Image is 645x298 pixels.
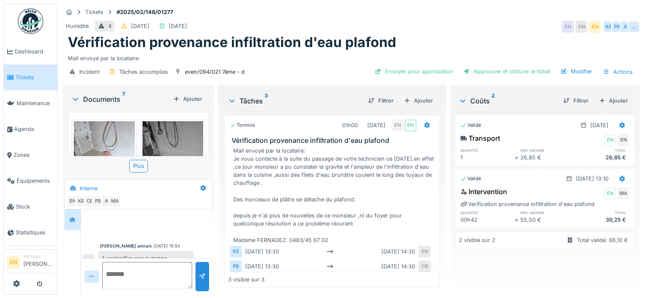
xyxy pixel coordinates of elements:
div: PB [92,195,104,207]
a: Tickets [4,64,57,90]
div: PB [230,261,242,272]
div: [DATE] [131,22,149,30]
div: Mail envoyé par la locataire: Je vous contacte à la suite du passage de votre technicien ce [DATE... [233,147,434,244]
div: MA [617,187,629,199]
img: ts947bfz7u641smo7u9swqb1zigk [74,121,135,202]
div: [PERSON_NAME] amrani [100,243,152,249]
img: Badge_color-CXgf-gQk.svg [18,8,43,34]
div: Vérification provenance infiltration d'eau plafond [461,200,595,208]
div: Ajouter [170,93,206,105]
span: Maintenance [17,99,54,107]
div: Mail envoyé par la locataire: [68,51,635,62]
div: A replanifier pas le temps [98,251,194,266]
div: Approuver et clôturer le ticket [460,66,554,77]
div: Coûts [458,96,556,106]
div: 39,25 € [575,216,629,224]
div: Tickets [85,8,103,16]
div: MA [109,195,121,207]
div: Tâches accomplies [119,68,168,76]
div: 1 [461,153,515,162]
a: Agenda [4,116,57,142]
div: [DATE] [590,121,609,129]
div: [DATE] [169,22,187,30]
div: Incident [79,68,100,76]
strong: #2025/02/146/01277 [113,8,176,16]
div: 26,85 € [520,153,575,162]
a: Dashboard [4,39,57,64]
div: Actions [599,66,637,78]
div: EN [562,21,574,33]
div: Intervention [461,187,507,197]
a: EN Manager[PERSON_NAME] [7,253,54,273]
h6: total [575,148,629,153]
div: EN [617,134,629,146]
a: Équipements [4,168,57,194]
div: CB [84,195,95,207]
h6: quantité [461,210,515,215]
img: 4uedop0g8sng7uqdjqx9wk2m4b1n [142,121,204,202]
li: EN [7,256,20,269]
h3: Vérification provenance infiltration d'eau plafond [232,136,436,145]
div: × [515,216,520,224]
a: Statistiques [4,220,57,245]
div: PB [611,21,623,33]
div: × [515,153,520,162]
div: EN [67,195,78,207]
h6: quantité [461,148,515,153]
div: EN [589,21,601,33]
div: 2 visible sur 2 [459,236,495,244]
div: [DATE] 13:30 [DATE] 14:30 [242,261,419,272]
a: Zones [4,142,57,168]
div: Total validé: 66,10 € [577,236,628,244]
div: KE [230,246,242,257]
div: [DATE] 13:10 [576,175,609,183]
a: Maintenance [4,90,57,116]
span: Zones [14,151,54,159]
span: Équipements [17,177,54,185]
div: EN [575,21,587,33]
div: Filtrer [365,95,397,106]
div: 01h00 [342,121,358,129]
span: Stock [16,203,54,211]
div: A [620,21,631,33]
sup: 2 [491,96,495,106]
div: Tâches [228,96,361,106]
div: EN [392,120,404,131]
div: EN [405,120,416,131]
div: 26,85 € [575,153,629,162]
h1: Vérification provenance infiltration d'eau plafond [68,34,396,50]
div: Interne [80,184,98,192]
div: even/094/021 7ème - d [185,68,245,76]
div: 00h42 [461,216,515,224]
div: A [101,195,112,207]
div: CB [419,261,431,272]
div: EN [604,134,616,146]
div: Terminé [230,122,255,129]
div: Validé [461,175,481,182]
div: 3 visible sur 3 [228,276,265,284]
div: Ajouter [400,95,436,106]
h6: prix unitaire [520,148,575,153]
div: [DATE] 13:30 [DATE] 14:30 [242,246,419,257]
sup: 3 [265,96,268,106]
div: [DATE] [367,121,385,129]
div: KE [83,254,95,266]
h6: prix unitaire [520,210,575,215]
div: 4 [108,22,112,30]
div: EN [604,187,616,199]
div: Validé [461,122,481,129]
li: [PERSON_NAME] [23,253,54,271]
div: 55,50 € [520,216,575,224]
div: Manager [23,253,54,259]
span: Dashboard [15,47,54,56]
a: Stock [4,194,57,220]
div: KE [603,21,614,33]
div: Filtrer [560,95,592,106]
div: Transport [461,133,500,143]
div: … [628,21,640,33]
div: Plus [129,160,148,172]
div: KE [75,195,87,207]
div: Humidité [66,22,89,30]
h6: total [575,210,629,215]
div: Ajouter [595,95,631,106]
